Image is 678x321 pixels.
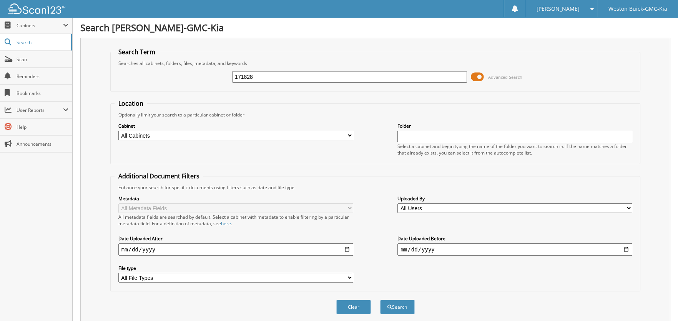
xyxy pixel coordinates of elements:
[17,39,67,46] span: Search
[115,99,147,108] legend: Location
[115,111,636,118] div: Optionally limit your search to a particular cabinet or folder
[118,243,353,256] input: start
[397,243,632,256] input: end
[17,107,63,113] span: User Reports
[488,74,522,80] span: Advanced Search
[17,90,68,96] span: Bookmarks
[118,214,353,227] div: All metadata fields are searched by default. Select a cabinet with metadata to enable filtering b...
[17,56,68,63] span: Scan
[336,300,371,314] button: Clear
[17,73,68,80] span: Reminders
[397,195,632,202] label: Uploaded By
[397,123,632,129] label: Folder
[118,123,353,129] label: Cabinet
[608,7,667,11] span: Weston Buick-GMC-Kia
[118,265,353,271] label: File type
[17,124,68,130] span: Help
[118,235,353,242] label: Date Uploaded After
[397,143,632,156] div: Select a cabinet and begin typing the name of the folder you want to search in. If the name match...
[380,300,415,314] button: Search
[17,141,68,147] span: Announcements
[80,21,670,34] h1: Search [PERSON_NAME]-GMC-Kia
[537,7,580,11] span: [PERSON_NAME]
[115,184,636,191] div: Enhance your search for specific documents using filters such as date and file type.
[17,22,63,29] span: Cabinets
[115,172,203,180] legend: Additional Document Filters
[115,48,159,56] legend: Search Term
[115,60,636,67] div: Searches all cabinets, folders, files, metadata, and keywords
[8,3,65,14] img: scan123-logo-white.svg
[397,235,632,242] label: Date Uploaded Before
[118,195,353,202] label: Metadata
[640,284,678,321] iframe: Chat Widget
[221,220,231,227] a: here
